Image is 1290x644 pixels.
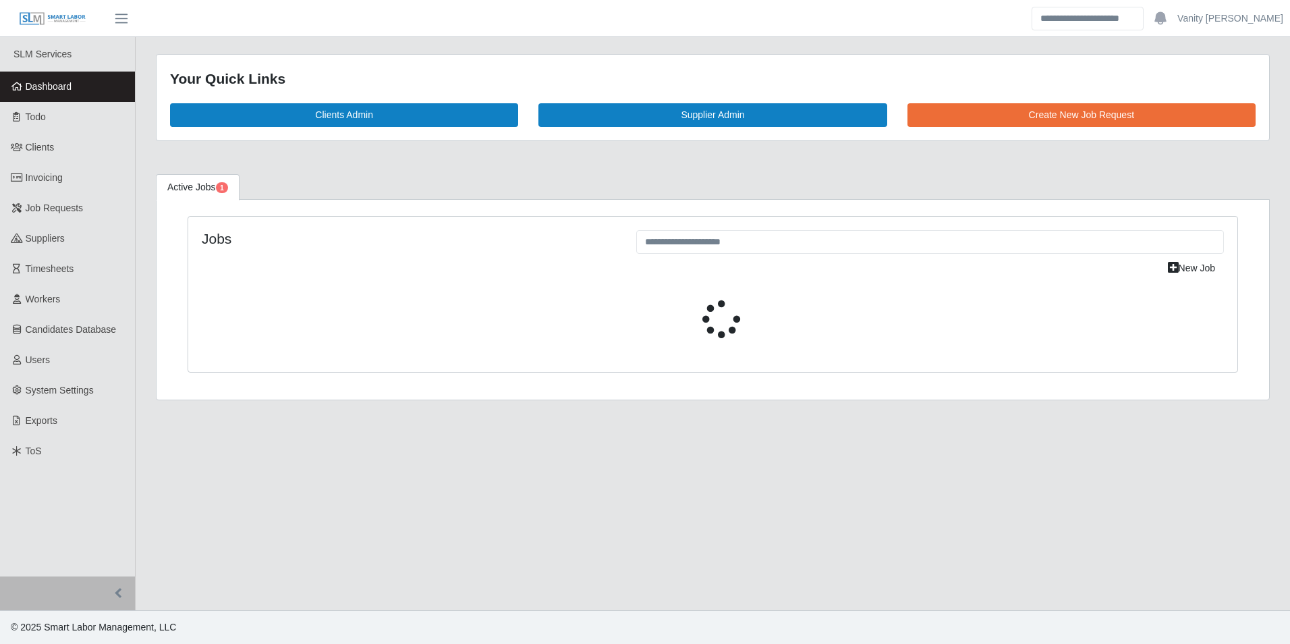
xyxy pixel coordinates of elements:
a: Create New Job Request [907,103,1256,127]
span: Exports [26,415,57,426]
span: Job Requests [26,203,84,213]
span: SLM Services [13,49,72,59]
a: Clients Admin [170,103,518,127]
a: Supplier Admin [538,103,887,127]
span: Workers [26,294,61,304]
span: Suppliers [26,233,65,244]
img: SLM Logo [19,11,86,26]
span: © 2025 Smart Labor Management, LLC [11,622,176,633]
span: Dashboard [26,81,72,92]
span: ToS [26,446,42,456]
span: Invoicing [26,172,63,183]
div: Your Quick Links [170,68,1256,90]
h4: Jobs [202,230,616,247]
input: Search [1032,7,1144,30]
a: Vanity [PERSON_NAME] [1177,11,1283,26]
span: Timesheets [26,263,74,274]
span: Users [26,354,51,365]
span: Todo [26,111,46,122]
span: System Settings [26,385,94,396]
span: Clients [26,142,55,153]
a: New Job [1159,257,1224,280]
span: Pending Jobs [216,182,228,193]
a: Active Jobs [156,174,240,200]
span: Candidates Database [26,324,117,335]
